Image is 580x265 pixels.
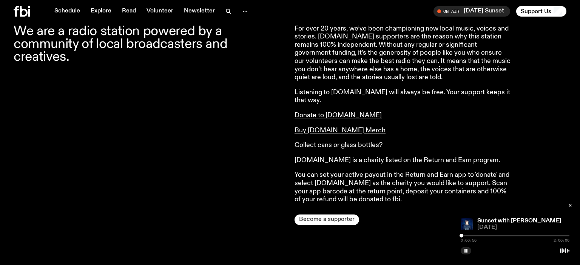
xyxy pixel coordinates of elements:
button: Support Us [516,6,566,17]
span: [DATE] [477,225,569,230]
a: Buy [DOMAIN_NAME] Merch [295,127,386,134]
a: Read [117,6,140,17]
a: Newsletter [179,6,219,17]
span: Support Us [521,8,551,15]
a: Explore [86,6,116,17]
a: Sunset with [PERSON_NAME] [477,218,561,224]
p: [DOMAIN_NAME] is a charity listed on the Return and Earn program. [295,156,512,165]
h2: We are a radio station powered by a community of local broadcasters and creatives. [14,25,285,64]
p: You can set your active payout in the Return and Earn app to 'donate' and select [DOMAIN_NAME] as... [295,171,512,204]
span: 2:00:00 [554,239,569,242]
button: Become a supporter [295,214,359,225]
p: For over 20 years, we’ve been championing new local music, voices and stories. [DOMAIN_NAME] supp... [295,25,512,82]
span: 0:00:50 [461,239,477,242]
a: Schedule [50,6,85,17]
button: On Air[DATE] Sunset [433,6,510,17]
a: Donate to [DOMAIN_NAME] [295,112,382,119]
p: Listening to [DOMAIN_NAME] will always be free. Your support keeps it that way. [295,89,512,105]
p: Collect cans or glass bottles? [295,141,512,150]
a: Volunteer [142,6,178,17]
